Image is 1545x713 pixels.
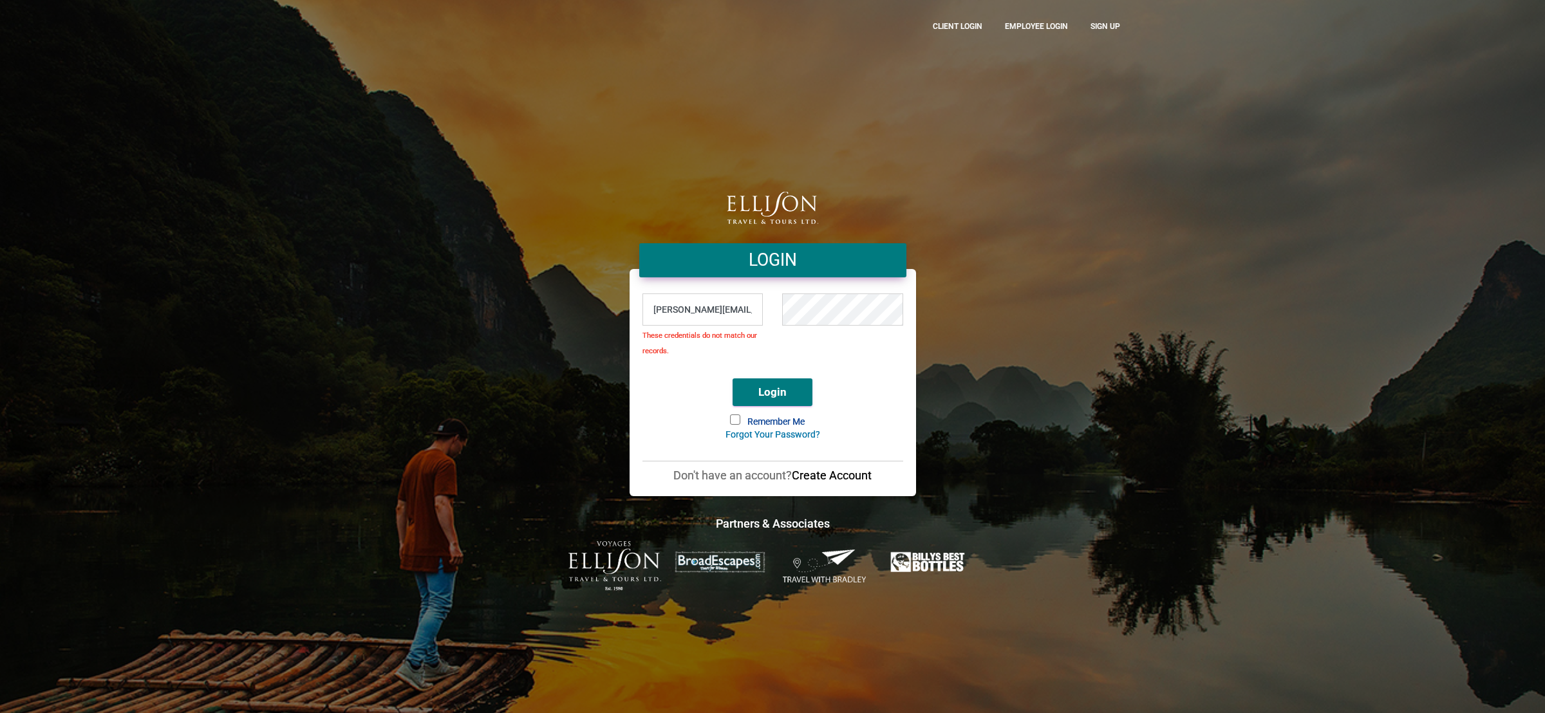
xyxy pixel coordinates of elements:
[649,248,897,272] h4: LOGIN
[415,515,1130,532] h4: Partners & Associates
[726,429,820,440] a: Forgot Your Password?
[792,468,872,482] a: Create Account
[1081,10,1130,42] a: Sign up
[995,10,1078,42] a: Employee Login
[568,541,661,591] img: ET-Voyages-text-colour-Logo-with-est.png
[642,331,757,355] strong: These credentials do not match our records.
[642,468,903,483] p: Don't have an account?
[733,378,812,406] button: Login
[642,293,763,326] input: Email Address
[731,416,814,429] label: Remember Me
[673,551,766,573] img: broadescapes.png
[884,548,977,576] img: Billys-Best-Bottles.png
[779,548,872,584] img: Travel-With-Bradley.png
[923,10,992,42] a: CLient Login
[727,192,818,224] img: logo.png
